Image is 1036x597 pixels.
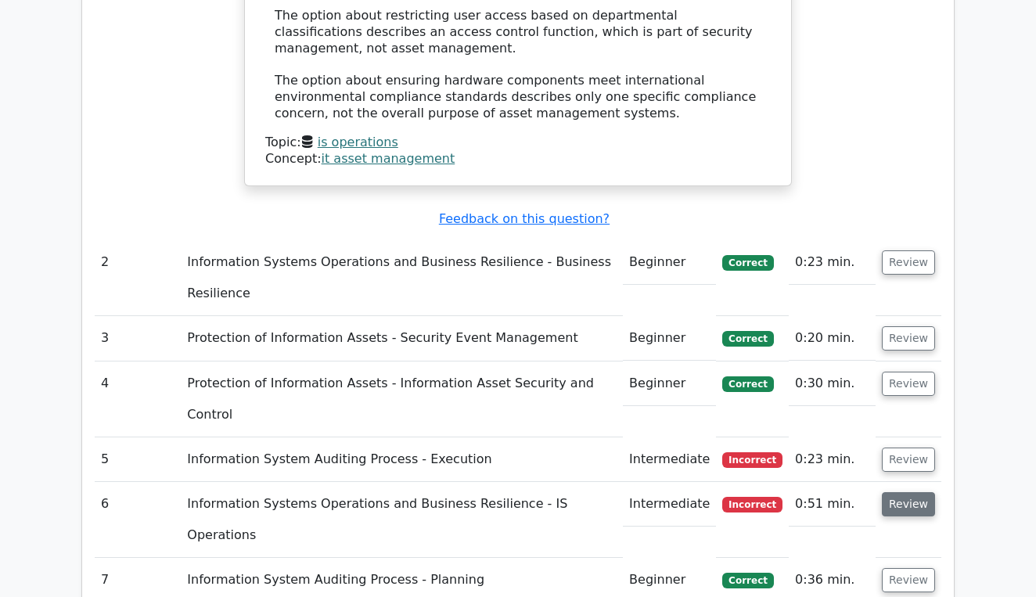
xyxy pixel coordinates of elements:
span: Correct [722,331,773,347]
td: 2 [95,240,181,316]
span: Correct [722,255,773,271]
td: Information Systems Operations and Business Resilience - Business Resilience [181,240,623,316]
span: Correct [722,573,773,588]
td: Intermediate [623,437,716,482]
td: 4 [95,361,181,437]
td: 3 [95,316,181,361]
td: Information System Auditing Process - Execution [181,437,623,482]
span: Incorrect [722,497,782,512]
a: it asset management [322,151,455,166]
td: Beginner [623,240,716,285]
span: Incorrect [722,452,782,468]
button: Review [882,568,935,592]
td: 0:30 min. [789,361,876,406]
td: 0:51 min. [789,482,876,527]
a: is operations [318,135,398,149]
button: Review [882,250,935,275]
td: 5 [95,437,181,482]
td: Beginner [623,361,716,406]
button: Review [882,326,935,351]
td: Protection of Information Assets - Security Event Management [181,316,623,361]
td: Protection of Information Assets - Information Asset Security and Control [181,361,623,437]
td: Information Systems Operations and Business Resilience - IS Operations [181,482,623,558]
td: Intermediate [623,482,716,527]
a: Feedback on this question? [439,211,610,226]
td: 6 [95,482,181,558]
div: Topic: [265,135,771,151]
button: Review [882,448,935,472]
td: Beginner [623,316,716,361]
button: Review [882,492,935,516]
div: Concept: [265,151,771,167]
button: Review [882,372,935,396]
td: 0:23 min. [789,437,876,482]
td: 0:23 min. [789,240,876,285]
td: 0:20 min. [789,316,876,361]
span: Correct [722,376,773,392]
